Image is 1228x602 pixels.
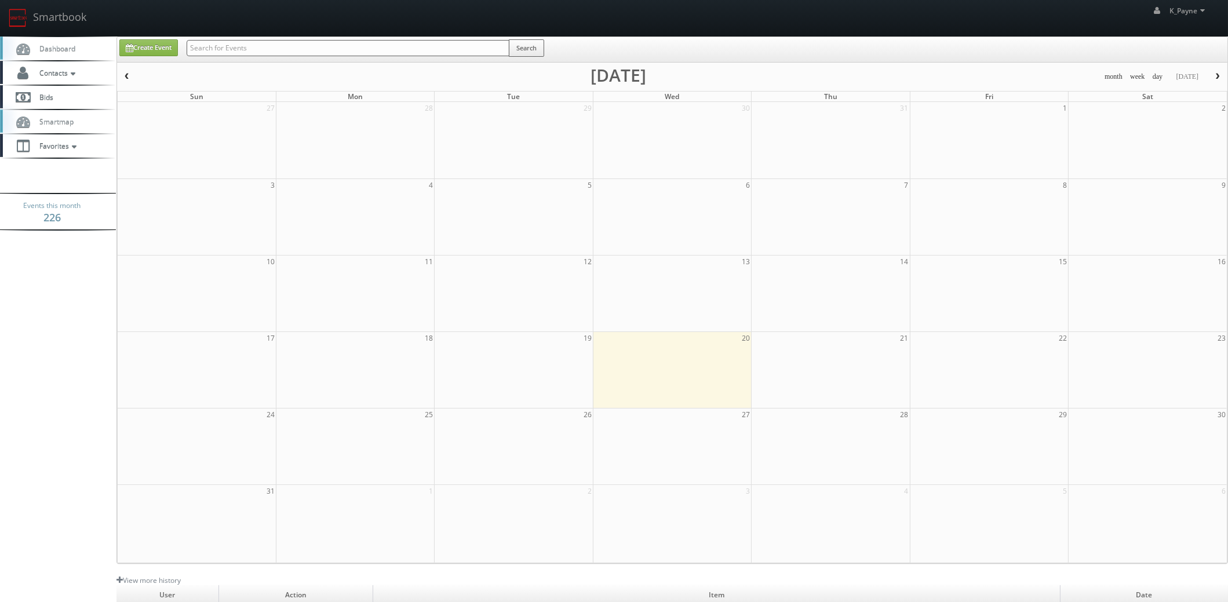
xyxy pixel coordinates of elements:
span: 14 [899,256,910,268]
button: week [1126,70,1149,84]
span: Sun [190,92,203,101]
span: 30 [1216,408,1227,421]
span: 31 [899,102,910,114]
span: Wed [665,92,679,101]
span: 11 [424,256,434,268]
span: 6 [1220,485,1227,497]
span: 18 [424,332,434,344]
span: 5 [586,179,593,191]
span: 19 [582,332,593,344]
span: 25 [424,408,434,421]
a: Create Event [119,39,178,56]
span: 23 [1216,332,1227,344]
span: 28 [899,408,910,421]
span: 3 [745,485,751,497]
span: 24 [265,408,276,421]
span: 31 [265,485,276,497]
span: 8 [1062,179,1068,191]
span: 1 [1062,102,1068,114]
span: Fri [985,92,993,101]
span: 5 [1062,485,1068,497]
span: 9 [1220,179,1227,191]
span: Favorites [34,141,79,151]
span: 20 [741,332,751,344]
span: 3 [269,179,276,191]
span: Mon [348,92,363,101]
span: Thu [824,92,837,101]
span: K_Payne [1170,6,1208,16]
span: 4 [428,179,434,191]
button: Search [509,39,544,57]
span: 1 [428,485,434,497]
span: 16 [1216,256,1227,268]
span: 6 [745,179,751,191]
span: 13 [741,256,751,268]
span: Sat [1142,92,1153,101]
span: Bids [34,92,53,102]
strong: 226 [43,210,61,224]
span: 4 [903,485,910,497]
span: 29 [582,102,593,114]
span: 27 [741,408,751,421]
span: 30 [741,102,751,114]
span: 12 [582,256,593,268]
span: 29 [1058,408,1068,421]
span: 15 [1058,256,1068,268]
span: Smartmap [34,116,74,126]
span: 2 [1220,102,1227,114]
span: 10 [265,256,276,268]
span: 7 [903,179,910,191]
span: 17 [265,332,276,344]
span: 22 [1058,332,1068,344]
span: Events this month [24,200,81,211]
button: [DATE] [1172,70,1203,84]
button: month [1101,70,1127,84]
span: 21 [899,332,910,344]
span: Contacts [34,68,78,78]
img: smartbook-logo.png [9,9,27,27]
span: Tue [508,92,520,101]
span: Dashboard [34,43,75,53]
h2: [DATE] [591,70,646,81]
span: 2 [586,485,593,497]
button: day [1149,70,1167,84]
a: View more history [116,575,181,585]
span: 28 [424,102,434,114]
span: 26 [582,408,593,421]
input: Search for Events [187,40,509,56]
span: 27 [265,102,276,114]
